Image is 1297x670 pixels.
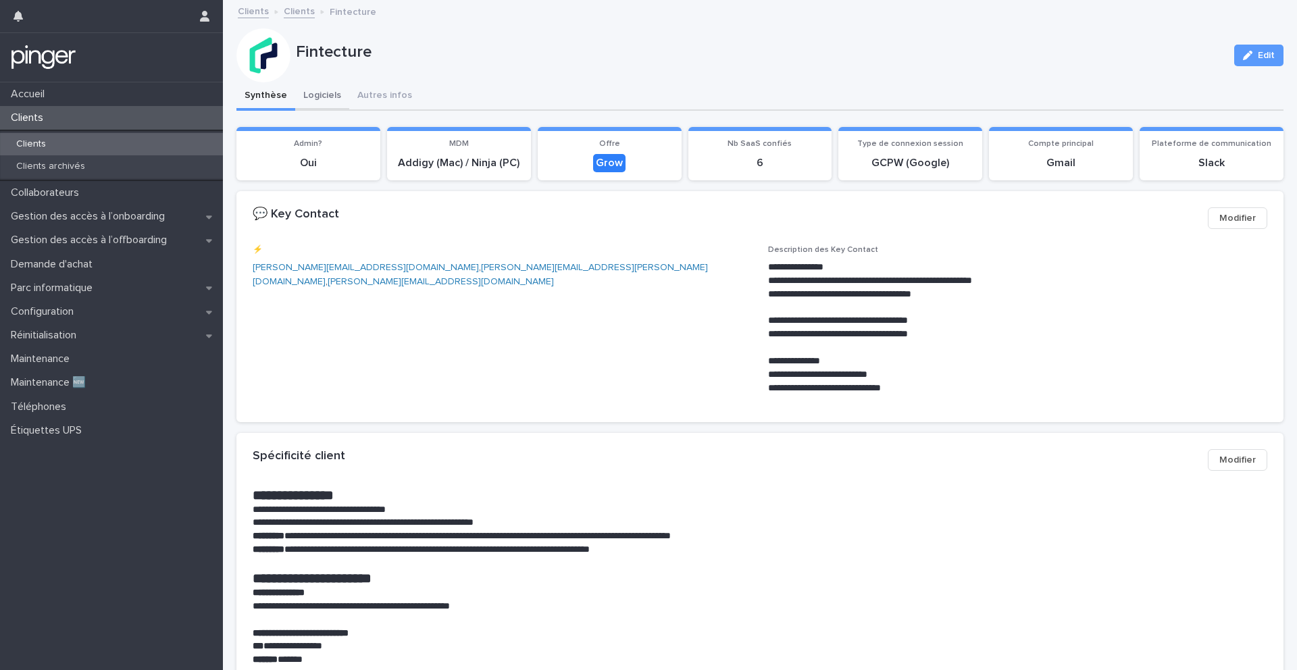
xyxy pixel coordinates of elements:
[253,261,752,289] p: , ,
[696,157,824,170] p: 6
[997,157,1125,170] p: Gmail
[5,353,80,365] p: Maintenance
[728,140,792,148] span: Nb SaaS confiés
[236,82,295,111] button: Synthèse
[5,329,87,342] p: Réinitialisation
[5,186,90,199] p: Collaborateurs
[1234,45,1283,66] button: Edit
[5,305,84,318] p: Configuration
[1152,140,1271,148] span: Plateforme de communication
[330,3,376,18] p: Fintecture
[5,234,178,247] p: Gestion des accès à l’offboarding
[1219,453,1256,467] span: Modifier
[1258,51,1275,60] span: Edit
[253,207,339,222] h2: 💬 Key Contact
[5,210,176,223] p: Gestion des accès à l’onboarding
[1148,157,1275,170] p: Slack
[253,449,345,464] h2: Spécificité client
[253,263,479,272] a: [PERSON_NAME][EMAIL_ADDRESS][DOMAIN_NAME]
[593,154,626,172] div: Grow
[253,246,263,254] span: ⚡️
[857,140,963,148] span: Type de connexion session
[1208,449,1267,471] button: Modifier
[5,88,55,101] p: Accueil
[5,258,103,271] p: Demande d'achat
[5,282,103,294] p: Parc informatique
[768,246,878,254] span: Description des Key Contact
[5,138,57,150] p: Clients
[5,111,54,124] p: Clients
[5,401,77,413] p: Téléphones
[11,44,76,71] img: mTgBEunGTSyRkCgitkcU
[238,3,269,18] a: Clients
[295,82,349,111] button: Logiciels
[328,277,554,286] a: [PERSON_NAME][EMAIL_ADDRESS][DOMAIN_NAME]
[5,161,96,172] p: Clients archivés
[1208,207,1267,229] button: Modifier
[296,43,1223,62] p: Fintecture
[5,424,93,437] p: Étiquettes UPS
[846,157,974,170] p: GCPW (Google)
[1028,140,1094,148] span: Compte principal
[284,3,315,18] a: Clients
[449,140,469,148] span: MDM
[349,82,420,111] button: Autres infos
[245,157,372,170] p: Oui
[294,140,322,148] span: Admin?
[1219,211,1256,225] span: Modifier
[395,157,523,170] p: Addigy (Mac) / Ninja (PC)
[253,263,708,286] a: [PERSON_NAME][EMAIL_ADDRESS][PERSON_NAME][DOMAIN_NAME]
[5,376,97,389] p: Maintenance 🆕
[599,140,620,148] span: Offre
